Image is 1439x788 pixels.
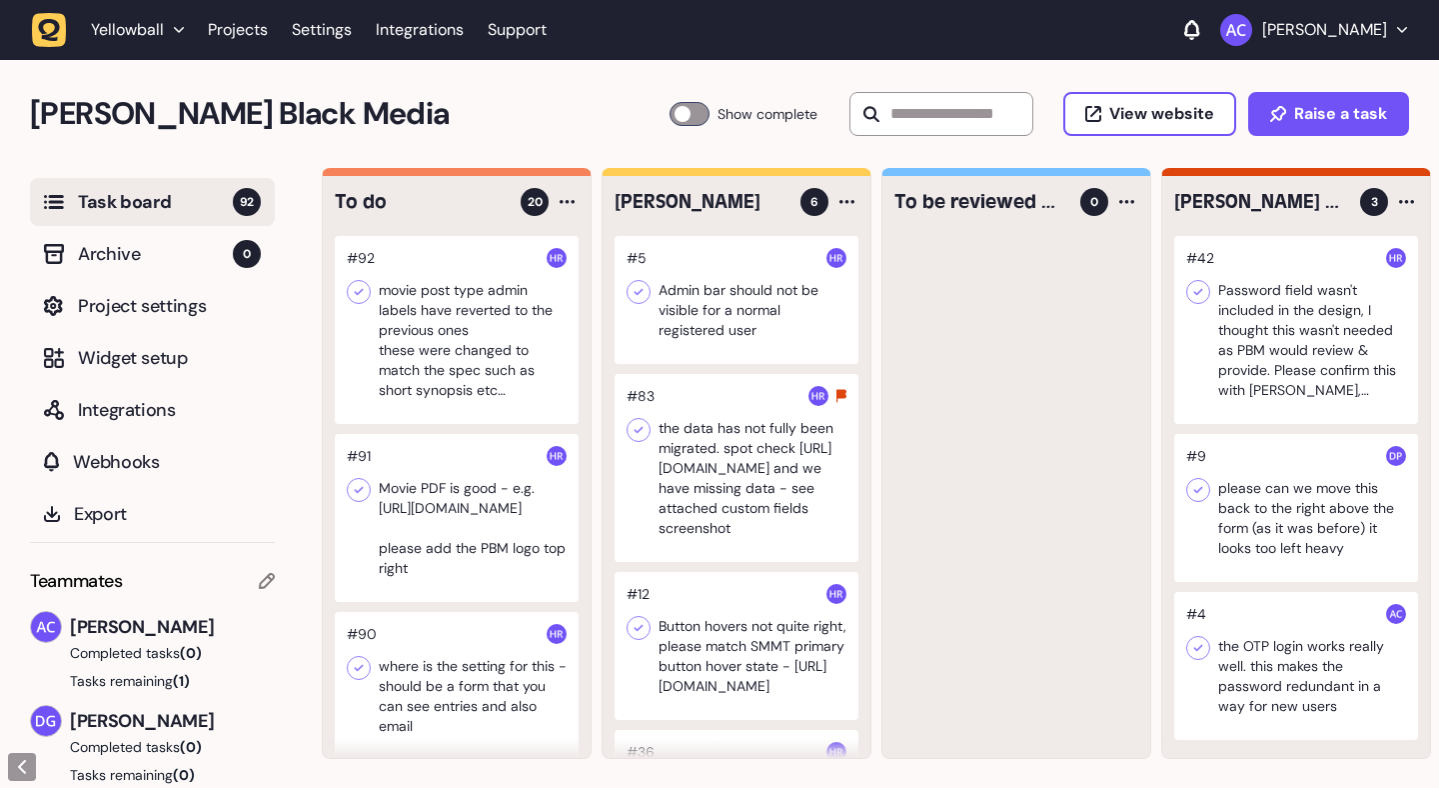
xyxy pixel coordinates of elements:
button: Tasks remaining(1) [30,671,275,691]
span: Webhooks [73,448,261,476]
h4: Harry [615,188,786,216]
span: [PERSON_NAME] [70,613,275,641]
span: Export [74,500,261,528]
button: Task board92 [30,178,275,226]
span: Integrations [78,396,261,424]
span: 0 [1090,193,1098,211]
h4: To do [335,188,507,216]
button: Webhooks [30,438,275,486]
iframe: LiveChat chat widget [1345,694,1429,778]
a: Integrations [376,12,464,48]
span: (1) [173,672,190,690]
img: Harry Robinson [547,624,567,644]
span: Raise a task [1294,106,1387,122]
a: Support [488,20,547,40]
button: Raise a task [1248,92,1409,136]
h4: Ameet / Dan [1174,188,1346,216]
a: Projects [208,12,268,48]
button: Project settings [30,282,275,330]
button: [PERSON_NAME] [1220,14,1407,46]
img: Harry Robinson [826,584,846,604]
span: Archive [78,240,233,268]
img: Harry Robinson [547,248,567,268]
span: (0) [180,738,202,756]
img: Ameet Chohan [1220,14,1252,46]
img: Harry Robinson [826,742,846,762]
span: Yellowball [91,20,164,40]
img: Ameet Chohan [31,612,61,642]
a: Settings [292,12,352,48]
span: [PERSON_NAME] [70,707,275,735]
h4: To be reviewed by Yellowball [894,188,1066,216]
button: Tasks remaining(0) [30,765,275,785]
button: Yellowball [32,12,196,48]
span: 20 [528,193,543,211]
img: Harry Robinson [826,248,846,268]
button: Archive0 [30,230,275,278]
img: Ameet Chohan [1386,604,1406,624]
span: Show complete [718,102,817,126]
button: View website [1063,92,1236,136]
img: David Groombridge [31,706,61,736]
span: 0 [233,240,261,268]
span: 6 [810,193,818,211]
span: Task board [78,188,233,216]
img: Harry Robinson [1386,248,1406,268]
span: Teammates [30,567,123,595]
span: (0) [180,644,202,662]
button: Completed tasks(0) [30,643,259,663]
p: [PERSON_NAME] [1262,20,1387,40]
span: (0) [173,766,195,784]
button: Completed tasks(0) [30,737,259,757]
h2: Penny Black Media [30,90,670,138]
span: Project settings [78,292,261,320]
button: Integrations [30,386,275,434]
img: Harry Robinson [808,386,828,406]
span: Widget setup [78,344,261,372]
img: Dan Pearson [1386,446,1406,466]
span: View website [1109,106,1214,122]
span: 3 [1371,193,1378,211]
button: Export [30,490,275,538]
img: Harry Robinson [547,446,567,466]
span: 92 [233,188,261,216]
button: Widget setup [30,334,275,382]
